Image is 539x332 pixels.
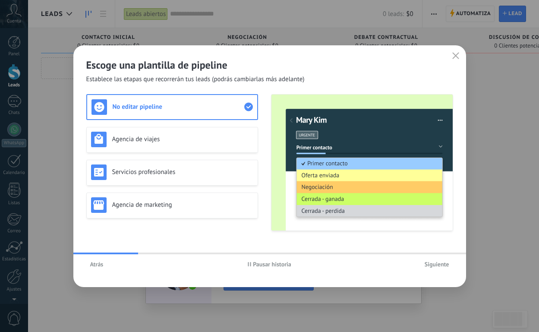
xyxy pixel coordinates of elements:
[113,103,244,111] h3: No editar pipeline
[112,201,253,209] h3: Agencia de marketing
[86,58,453,72] h2: Escoge una plantilla de pipeline
[425,261,449,267] span: Siguiente
[421,258,453,271] button: Siguiente
[112,135,253,143] h3: Agencia de viajes
[244,258,295,271] button: Pausar historia
[86,75,305,84] span: Establece las etapas que recorrerán tus leads (podrás cambiarlas más adelante)
[112,168,253,176] h3: Servicios profesionales
[253,261,291,267] span: Pausar historia
[86,258,107,271] button: Atrás
[90,261,104,267] span: Atrás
